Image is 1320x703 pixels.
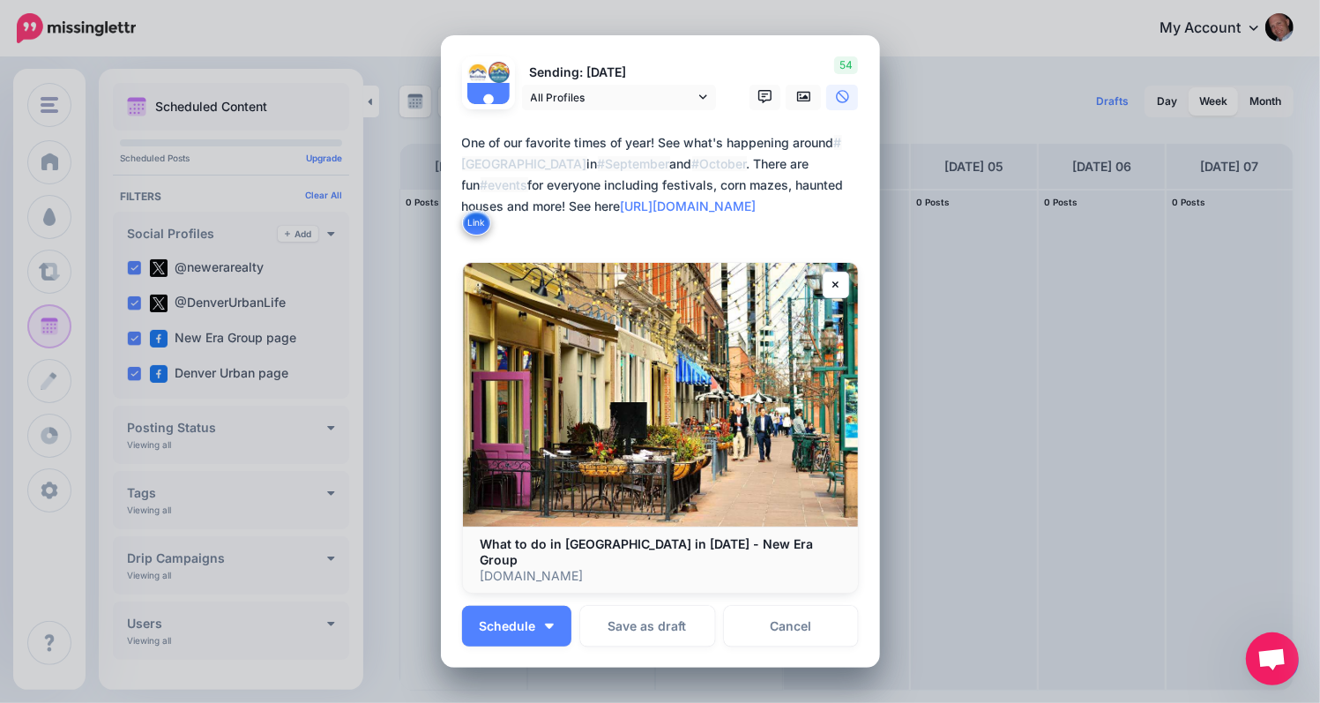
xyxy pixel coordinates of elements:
[522,63,716,83] p: Sending: [DATE]
[467,83,510,125] img: user_default_image.png
[522,85,716,110] a: All Profiles
[724,606,859,647] a: Cancel
[488,62,510,83] img: tEGfRtQ3-28608.jpg
[545,624,554,629] img: arrow-down-white.png
[481,568,840,584] p: [DOMAIN_NAME]
[462,132,868,217] div: One of our favorite times of year! See what's happening around in and . There are fun for everyon...
[463,263,858,527] img: What to do in Denver in September 2025 - New Era Group
[462,606,571,647] button: Schedule
[480,620,536,632] span: Schedule
[481,536,814,567] b: What to do in [GEOGRAPHIC_DATA] in [DATE] - New Era Group
[834,56,858,74] span: 54
[580,606,715,647] button: Save as draft
[531,88,695,107] span: All Profiles
[462,210,491,236] button: Link
[467,62,488,83] img: 13557915_1047257942031428_1918167887830394184_n-bsa42523.jpg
